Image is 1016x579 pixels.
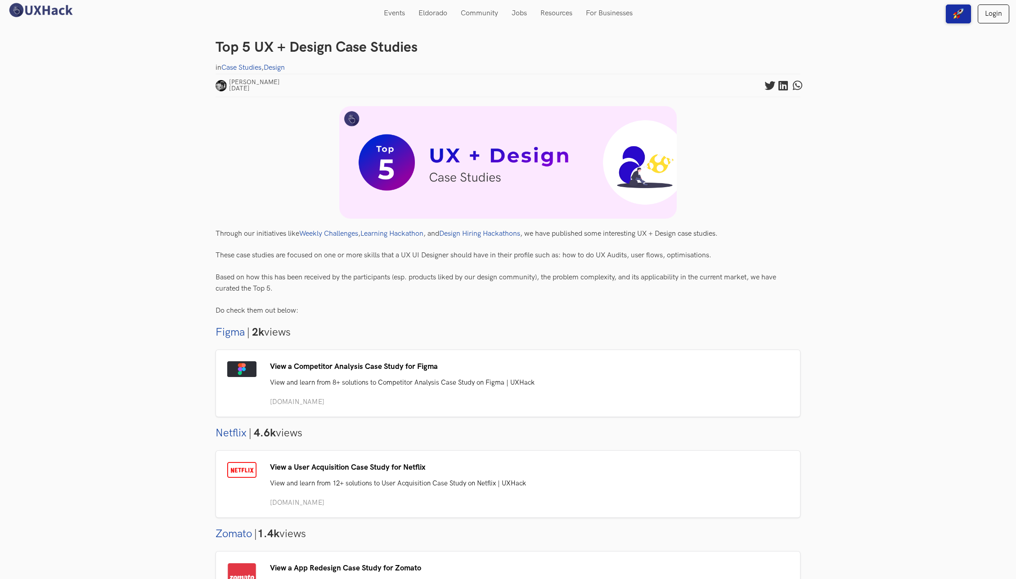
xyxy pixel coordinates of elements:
h1: Top 5 UX + Design Case Studies [216,40,800,55]
a: For Businesses [579,4,639,22]
div: View a App Redesign Case Study for Zomato [227,563,789,575]
div: Based on how this has been received by the participants (esp. products liked by our design commun... [216,269,800,297]
span: [DOMAIN_NAME] [270,499,789,506]
editorjs-style: | views [254,527,306,540]
a: Community [454,4,505,22]
a: Login [978,4,1009,23]
div: View a Competitor Analysis Case Study for Figma [227,361,789,373]
a: Netflix [216,426,247,440]
b: 4.6k [254,426,276,440]
a: Events [377,4,412,22]
div: Do check them out below: [216,302,800,319]
div: Through our initiatives like , , and , we have published some interesting UX + Design case studies. [216,225,800,242]
editorjs-style: views [254,426,302,440]
a: Case Studies [221,63,261,72]
p: View and learn from 8+ solutions to Competitor Analysis Case Study on Figma | UXHack [270,377,535,388]
a: Figma [216,326,245,339]
p: View and learn from 12+ solutions to User Acquisition Case Study on Netflix | UXHack [270,478,526,489]
editorjs-style: | [247,326,250,339]
a: Design [264,63,285,72]
a: Design Hiring Hackathons [439,229,520,238]
a: Resources [534,4,579,22]
img: Akshay Kanade pic [216,80,227,91]
a: Learning Hackathon [360,229,423,238]
b: 1.4k [257,527,279,540]
a: Weekly Challenges [299,229,358,238]
span: [DOMAIN_NAME] [270,399,789,405]
a: Zomato [216,527,252,540]
editorjs-style: views [252,326,291,339]
a: Jobs [505,4,534,22]
img: UXHack logo [7,2,74,18]
b: 2k [252,326,264,339]
img: rocket [953,8,964,19]
img: Top 5 UX + Design Case Studies | UXHack banner [339,106,677,219]
div: These case studies are focused on one or more skills that a UX UI Designer should have in their p... [216,247,800,264]
span: [PERSON_NAME] [DATE] [229,79,280,92]
div: View a User Acquisition Case Study for Netflix [227,462,789,474]
a: Eldorado [412,4,454,22]
a: View a User Acquisition Case Study for NetflixView and learn from 12+ solutions to User Acquisiti... [216,450,800,518]
a: View a Competitor Analysis Case Study for FigmaView and learn from 8+ solutions to Competitor Ana... [216,350,800,417]
div: in , [216,64,800,72]
editorjs-style: | [248,426,252,440]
